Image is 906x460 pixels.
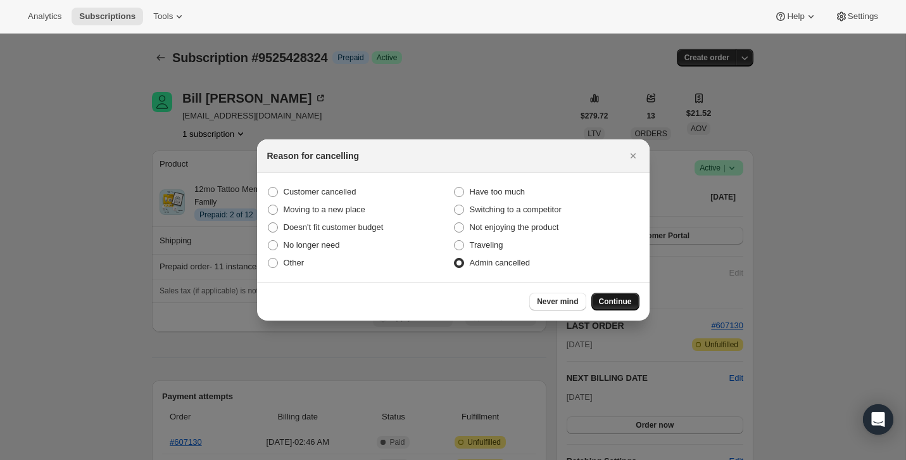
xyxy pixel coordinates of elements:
span: No longer need [284,240,340,250]
button: Subscriptions [72,8,143,25]
button: Never mind [529,293,586,310]
span: Customer cancelled [284,187,356,196]
span: Continue [599,297,632,307]
div: Open Intercom Messenger [863,404,893,435]
button: Settings [827,8,886,25]
span: Other [284,258,305,267]
span: Have too much [470,187,525,196]
h2: Reason for cancelling [267,150,359,162]
button: Close [624,147,642,165]
span: Tools [153,11,173,22]
span: Settings [848,11,878,22]
span: Moving to a new place [284,205,365,214]
span: Not enjoying the product [470,222,559,232]
span: Doesn't fit customer budget [284,222,384,232]
span: Help [787,11,804,22]
button: Help [767,8,824,25]
button: Analytics [20,8,69,25]
span: Switching to a competitor [470,205,562,214]
button: Continue [591,293,639,310]
span: Admin cancelled [470,258,530,267]
span: Never mind [537,297,578,307]
span: Subscriptions [79,11,135,22]
span: Traveling [470,240,503,250]
span: Analytics [28,11,61,22]
button: Tools [146,8,193,25]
